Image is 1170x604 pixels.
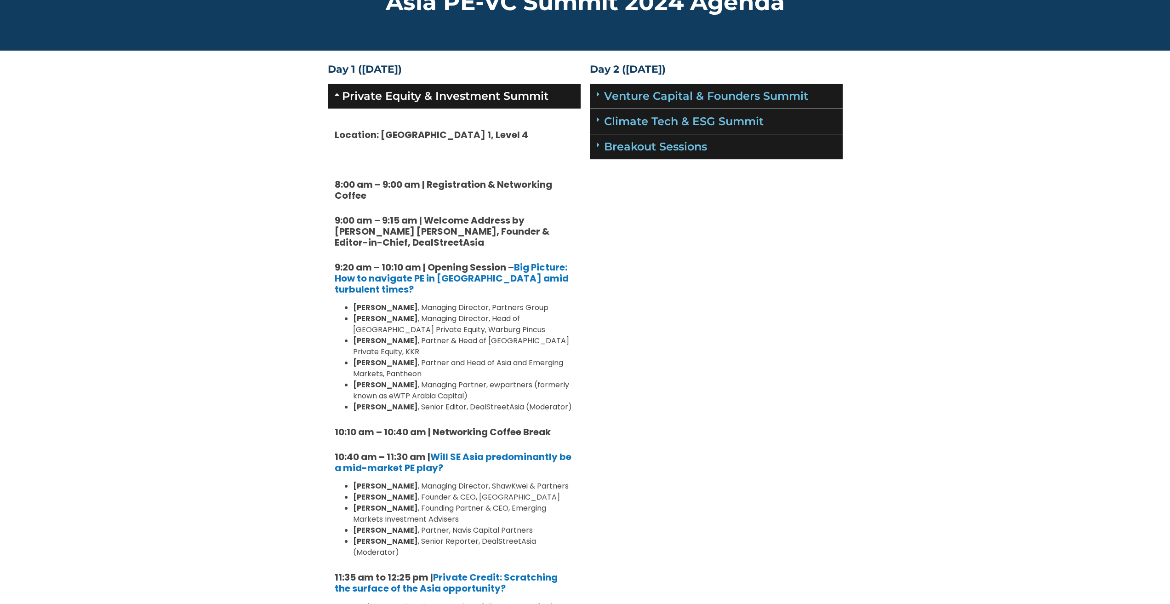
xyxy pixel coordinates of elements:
a: Big Picture: How to navigate PE in [GEOGRAPHIC_DATA] amid turbulent times? [335,261,569,296]
a: Will SE Asia predominantly be a mid-market PE play? [335,450,571,474]
li: , Managing Director, ShawKwei & Partners [353,481,574,492]
a: Climate Tech & ESG Summit [604,115,764,128]
strong: [PERSON_NAME] [353,402,418,412]
li: , Partner & Head of [GEOGRAPHIC_DATA] Private Equity, KKR [353,335,574,357]
strong: [PERSON_NAME] [353,503,418,513]
strong: [PERSON_NAME] [353,536,418,546]
li: , Managing Partner, ewpartners (formerly known as eWTP Arabia Capital) [353,380,574,402]
li: , Managing Director, Head of [GEOGRAPHIC_DATA] Private Equity, Warburg Pincus [353,313,574,335]
strong: [PERSON_NAME] [353,481,418,491]
h4: Day 2 ([DATE]) [590,64,843,75]
strong: [PERSON_NAME] [353,313,418,324]
strong: Location: [GEOGRAPHIC_DATA] 1, Level 4 [335,128,528,141]
strong: [PERSON_NAME] [353,302,418,313]
strong: [PERSON_NAME] [353,357,418,368]
li: , Founding Partner & CEO, Emerging Markets Investment Advisers [353,503,574,525]
a: Private Equity & Investment Summit [342,89,548,103]
strong: [PERSON_NAME] [353,492,418,502]
li: , Founder & CEO, [GEOGRAPHIC_DATA] [353,492,574,503]
strong: [PERSON_NAME] [353,335,418,346]
a: Breakout Sessions [604,140,707,153]
li: , Senior Reporter, DealStreetAsia (Moderator) [353,536,574,558]
b: 9:20 am – 10:10 am | Opening Session – [335,261,569,296]
strong: [PERSON_NAME] [353,525,418,535]
strong: 9:00 am – 9:15 am | Welcome Address by [PERSON_NAME] [PERSON_NAME], Founder & Editor-in-Chief, De... [335,214,549,249]
li: , Partner, Navis Capital Partners [353,525,574,536]
b: 10:10 am – 10:40 am | Networking Coffee Break [335,426,551,438]
b: 11:35 am to 12:25 pm | [335,571,558,595]
li: , Managing Director, Partners Group [353,302,574,313]
strong: [PERSON_NAME] [353,380,418,390]
a: Private Credit: Scratching the surface of the Asia opportunity? [335,571,558,595]
li: , Senior Editor, DealStreetAsia (Moderator) [353,402,574,413]
li: , Partner and Head of Asia and Emerging Markets, Pantheon [353,357,574,380]
a: Venture Capital & Founders​ Summit [604,89,808,103]
b: 10:40 am – 11:30 am | [335,450,571,474]
strong: 8:00 am – 9:00 am | Registration & Networking Coffee [335,178,552,202]
h4: Day 1 ([DATE]) [328,64,581,75]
